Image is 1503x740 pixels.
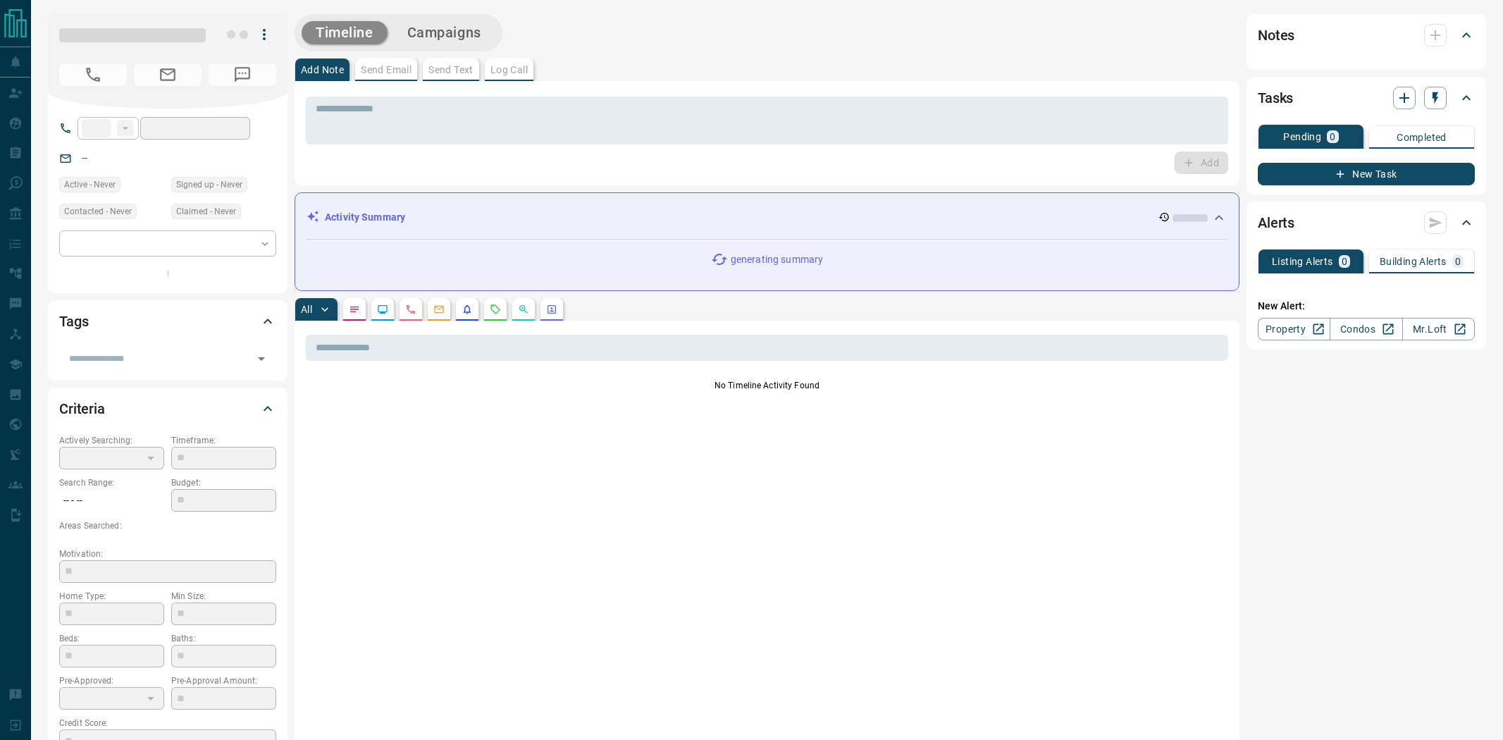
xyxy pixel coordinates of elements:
a: Mr.Loft [1402,318,1475,340]
p: Pre-Approved: [59,674,164,687]
div: Criteria [59,392,276,426]
svg: Notes [349,304,360,315]
p: generating summary [731,252,823,267]
a: -- [82,152,87,164]
div: Activity Summary [307,204,1227,230]
p: 0 [1455,257,1461,266]
h2: Alerts [1258,211,1294,234]
span: Claimed - Never [176,204,236,218]
svg: Requests [490,304,501,315]
p: Timeframe: [171,434,276,447]
h2: Tasks [1258,87,1293,109]
div: Tasks [1258,81,1475,115]
span: Active - Never [64,178,116,192]
svg: Listing Alerts [462,304,473,315]
h2: Tags [59,310,88,333]
span: Contacted - Never [64,204,132,218]
svg: Lead Browsing Activity [377,304,388,315]
svg: Emails [433,304,445,315]
a: Condos [1330,318,1402,340]
svg: Agent Actions [546,304,557,315]
p: Credit Score: [59,717,276,729]
span: Signed up - Never [176,178,242,192]
p: Add Note [301,65,344,75]
h2: Notes [1258,24,1294,47]
p: Search Range: [59,476,164,489]
div: Notes [1258,18,1475,52]
div: Tags [59,304,276,338]
span: No Number [59,63,127,86]
span: No Email [134,63,202,86]
p: 0 [1342,257,1347,266]
svg: Opportunities [518,304,529,315]
p: All [301,304,312,314]
p: Budget: [171,476,276,489]
p: Pending [1283,132,1321,142]
div: Alerts [1258,206,1475,240]
p: Activity Summary [325,210,405,225]
p: Listing Alerts [1272,257,1333,266]
p: Completed [1397,132,1447,142]
button: New Task [1258,163,1475,185]
p: No Timeline Activity Found [306,379,1228,392]
button: Campaigns [393,21,495,44]
p: Building Alerts [1380,257,1447,266]
span: No Number [209,63,276,86]
p: Actively Searching: [59,434,164,447]
p: -- - -- [59,489,164,512]
button: Open [252,349,271,369]
p: Areas Searched: [59,519,276,532]
p: Beds: [59,632,164,645]
p: Min Size: [171,590,276,603]
p: 0 [1330,132,1335,142]
button: Timeline [302,21,388,44]
p: Motivation: [59,548,276,560]
h2: Criteria [59,397,105,420]
svg: Calls [405,304,416,315]
p: Home Type: [59,590,164,603]
p: New Alert: [1258,299,1475,314]
p: Baths: [171,632,276,645]
p: Pre-Approval Amount: [171,674,276,687]
a: Property [1258,318,1330,340]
